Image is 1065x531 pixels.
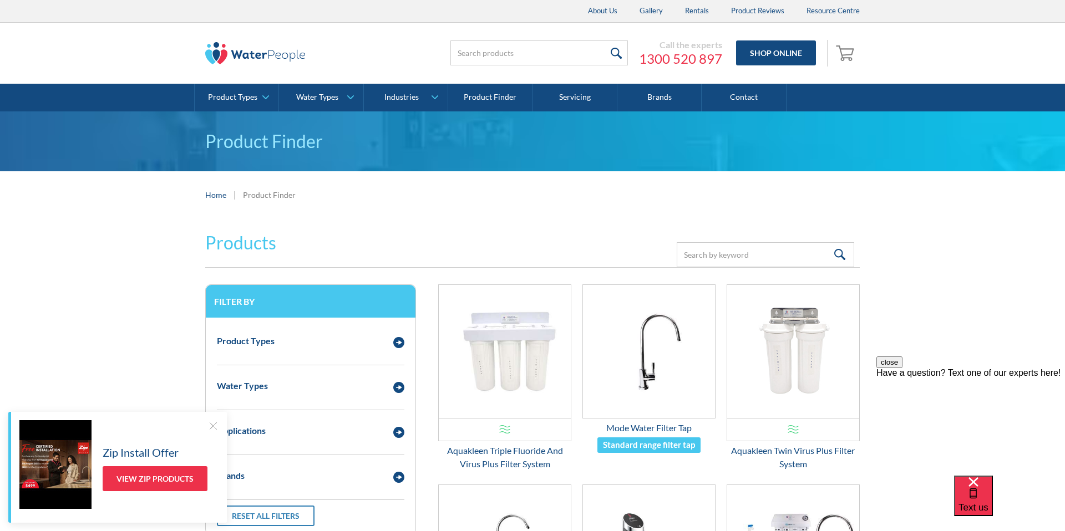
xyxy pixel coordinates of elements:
[448,84,532,111] a: Product Finder
[833,40,860,67] a: Open empty cart
[217,506,315,526] a: Reset all filters
[279,84,363,111] a: Water Types
[243,189,296,201] div: Product Finder
[195,84,278,111] a: Product Types
[205,189,226,201] a: Home
[217,379,268,392] div: Water Types
[639,50,722,67] a: 1300 520 897
[617,84,702,111] a: Brands
[217,424,266,437] div: Applications
[439,285,571,418] img: Aquakleen Triple Fluoride And Virus Plus Filter System
[438,444,571,471] div: Aquakleen Triple Fluoride And Virus Plus Filter System
[603,438,695,451] div: Standard range filter tap
[727,444,860,471] div: Aquakleen Twin Virus Plus Filter System
[205,42,305,64] img: The Water People
[582,421,716,435] div: Mode Water Filter Tap
[217,469,245,482] div: Brands
[876,356,1065,489] iframe: podium webchat widget prompt
[639,39,722,50] div: Call the experts
[208,93,257,102] div: Product Types
[205,229,276,256] h2: Products
[727,285,859,418] img: Aquakleen Twin Virus Plus Filter System
[533,84,617,111] a: Servicing
[217,334,275,348] div: Product Types
[450,40,628,65] input: Search products
[364,84,448,111] a: Industries
[205,128,860,155] h1: Product Finder
[19,420,92,509] img: Zip Install Offer
[702,84,786,111] a: Contact
[214,296,407,307] h3: Filter by
[836,44,857,62] img: shopping cart
[736,40,816,65] a: Shop Online
[583,285,715,418] img: Mode Water Filter Tap
[954,476,1065,531] iframe: podium webchat widget bubble
[103,444,179,461] h5: Zip Install Offer
[677,242,854,267] input: Search by keyword
[438,284,571,471] a: Aquakleen Triple Fluoride And Virus Plus Filter SystemAquakleen Triple Fluoride And Virus Plus Fi...
[103,466,207,491] a: View Zip Products
[727,284,860,471] a: Aquakleen Twin Virus Plus Filter SystemAquakleen Twin Virus Plus Filter System
[232,188,237,201] div: |
[582,284,716,453] a: Mode Water Filter TapMode Water Filter TapStandard range filter tap
[384,93,419,102] div: Industries
[296,93,338,102] div: Water Types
